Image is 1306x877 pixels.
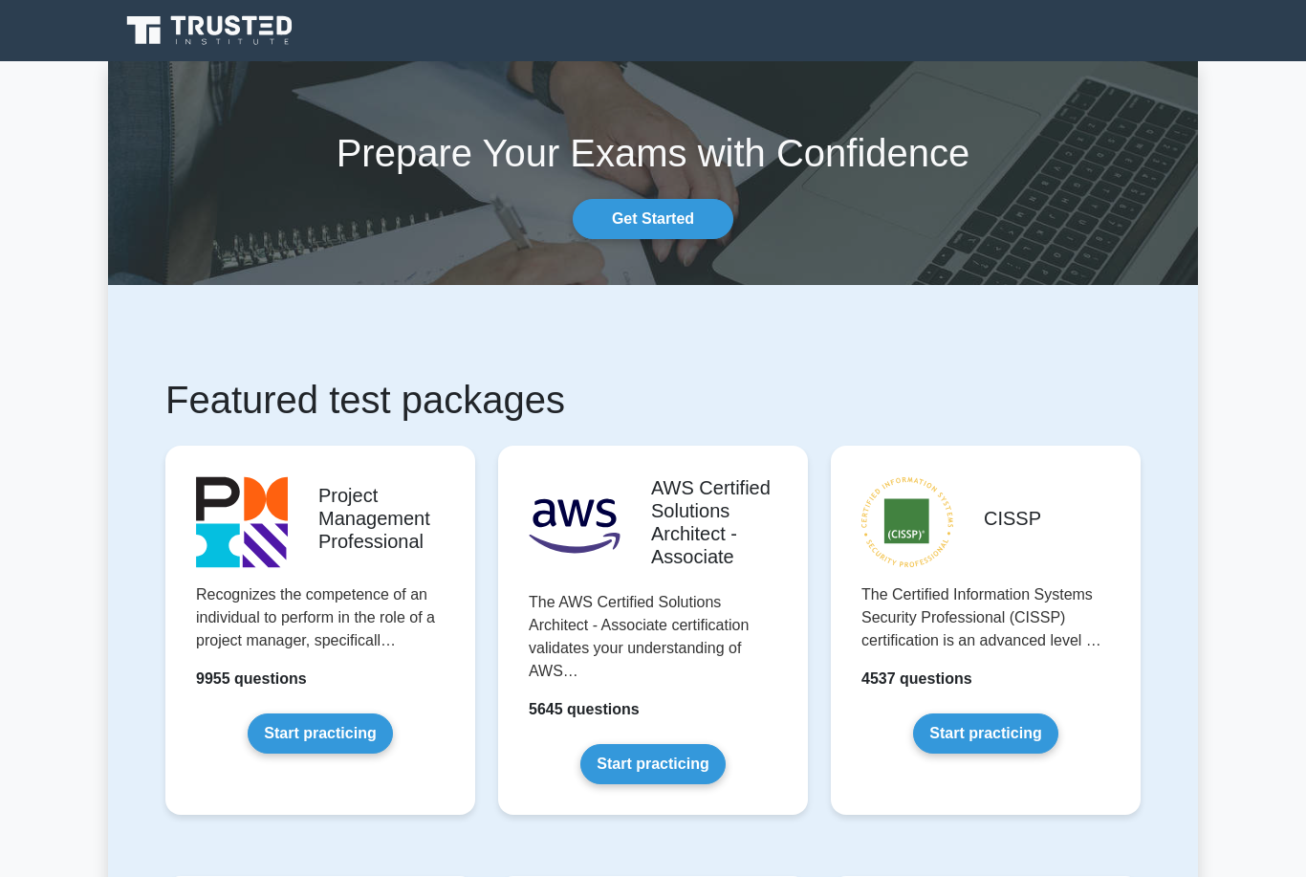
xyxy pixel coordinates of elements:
a: Start practicing [913,713,1057,754]
a: Start practicing [580,744,725,784]
h1: Featured test packages [165,377,1141,423]
a: Get Started [573,199,733,239]
a: Start practicing [248,713,392,754]
h1: Prepare Your Exams with Confidence [108,130,1198,176]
